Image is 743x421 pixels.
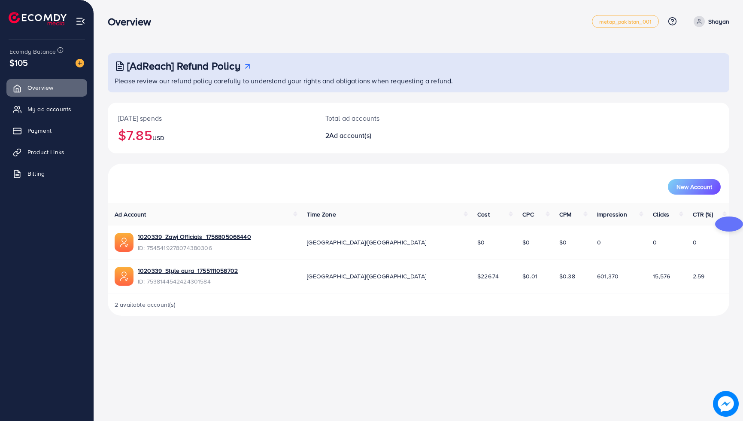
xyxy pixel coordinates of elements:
span: $105 [9,56,28,69]
span: ID: 7545419278074380306 [138,244,251,252]
span: Cost [477,210,490,219]
span: CTR (%) [693,210,713,219]
h3: Overview [108,15,158,28]
img: logo [9,12,67,25]
img: ic-ads-acc.e4c84228.svg [115,233,133,252]
span: $0 [522,238,530,247]
span: $0 [559,238,567,247]
a: Product Links [6,143,87,161]
span: [GEOGRAPHIC_DATA]/[GEOGRAPHIC_DATA] [307,238,426,247]
span: New Account [676,184,712,190]
span: CPC [522,210,534,219]
img: ic-ads-acc.e4c84228.svg [115,267,133,286]
span: $0 [477,238,485,247]
span: 0 [653,238,657,247]
span: My ad accounts [27,105,71,113]
span: Product Links [27,148,64,156]
h2: 2 [325,131,460,140]
img: image [76,59,84,67]
a: 1020339_Zawj Officials_1756805066440 [138,232,251,241]
a: Overview [6,79,87,96]
span: USD [152,134,164,142]
a: metap_pakistan_001 [592,15,659,28]
span: $0.38 [559,272,575,281]
a: Shayan [690,16,729,27]
p: Shayan [708,16,729,27]
span: $226.74 [477,272,499,281]
span: 0 [693,238,697,247]
h3: [AdReach] Refund Policy [127,60,240,72]
span: 2.59 [693,272,705,281]
span: 601,370 [597,272,619,281]
span: metap_pakistan_001 [599,19,652,24]
span: Ad Account [115,210,146,219]
span: Billing [27,169,45,178]
span: $0.01 [522,272,537,281]
img: image [713,391,739,417]
a: My ad accounts [6,101,87,118]
span: Clicks [653,210,669,219]
span: CPM [559,210,571,219]
h2: $7.85 [118,127,305,143]
a: Billing [6,165,87,182]
span: 2 available account(s) [115,300,176,309]
span: Payment [27,126,52,135]
p: [DATE] spends [118,113,305,123]
span: 15,576 [653,272,670,281]
span: Impression [597,210,627,219]
span: Time Zone [307,210,336,219]
p: Please review our refund policy carefully to understand your rights and obligations when requesti... [115,76,724,86]
p: Total ad accounts [325,113,460,123]
a: 1020339_Style aura_1755111058702 [138,266,238,275]
span: 0 [597,238,601,247]
img: menu [76,16,85,26]
span: [GEOGRAPHIC_DATA]/[GEOGRAPHIC_DATA] [307,272,426,281]
span: Ecomdy Balance [9,47,56,56]
span: Ad account(s) [329,131,371,140]
button: New Account [668,179,721,195]
a: Payment [6,122,87,139]
span: ID: 7538144542424301584 [138,277,238,286]
span: Overview [27,83,53,92]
